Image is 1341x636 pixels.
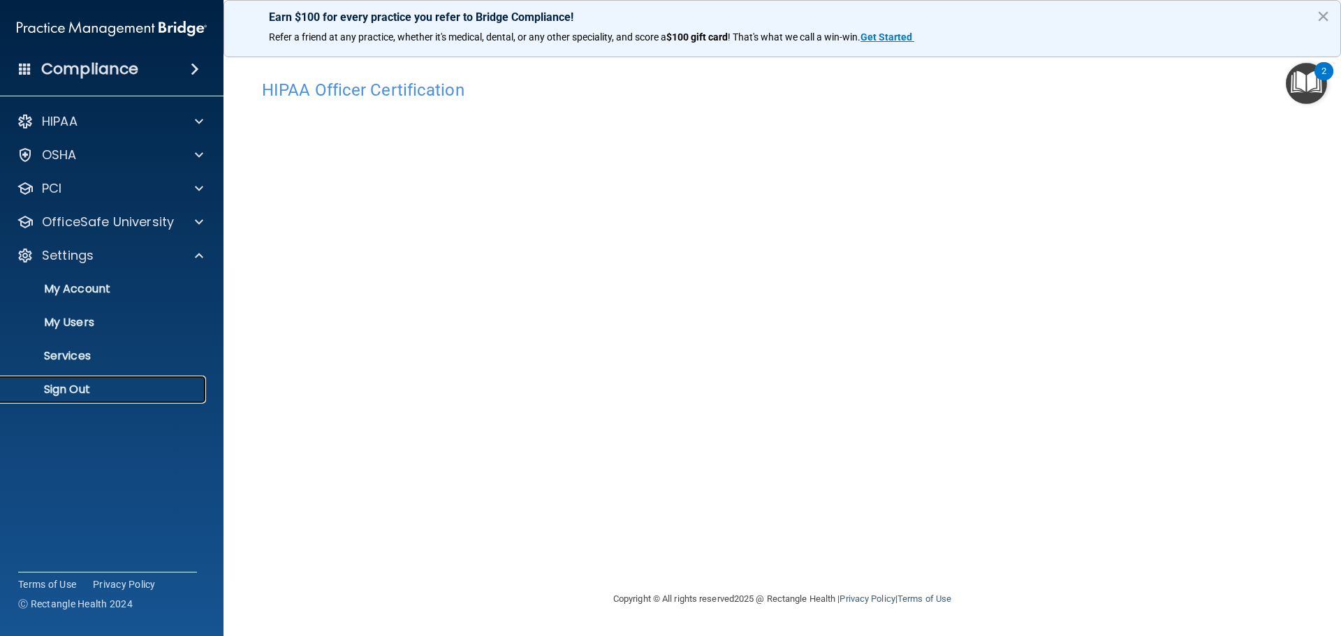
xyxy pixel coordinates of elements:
[269,31,666,43] span: Refer a friend at any practice, whether it's medical, dental, or any other speciality, and score a
[860,31,912,43] strong: Get Started
[9,349,200,363] p: Services
[17,214,203,230] a: OfficeSafe University
[93,577,156,591] a: Privacy Policy
[41,59,138,79] h4: Compliance
[42,147,77,163] p: OSHA
[17,247,203,264] a: Settings
[42,113,78,130] p: HIPAA
[728,31,860,43] span: ! That's what we call a win-win.
[860,31,914,43] a: Get Started
[9,316,200,330] p: My Users
[262,81,1303,99] h4: HIPAA Officer Certification
[17,180,203,197] a: PCI
[527,577,1037,621] div: Copyright © All rights reserved 2025 @ Rectangle Health | |
[42,247,94,264] p: Settings
[9,282,200,296] p: My Account
[1286,63,1327,104] button: Open Resource Center, 2 new notifications
[42,214,174,230] p: OfficeSafe University
[42,180,61,197] p: PCI
[18,577,76,591] a: Terms of Use
[9,383,200,397] p: Sign Out
[897,593,951,604] a: Terms of Use
[17,147,203,163] a: OSHA
[1317,5,1330,27] button: Close
[666,31,728,43] strong: $100 gift card
[269,10,1296,24] p: Earn $100 for every practice you refer to Bridge Compliance!
[17,113,203,130] a: HIPAA
[17,15,207,43] img: PMB logo
[18,597,133,611] span: Ⓒ Rectangle Health 2024
[1321,71,1326,89] div: 2
[840,593,895,604] a: Privacy Policy
[262,107,1303,561] iframe: hipaa-training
